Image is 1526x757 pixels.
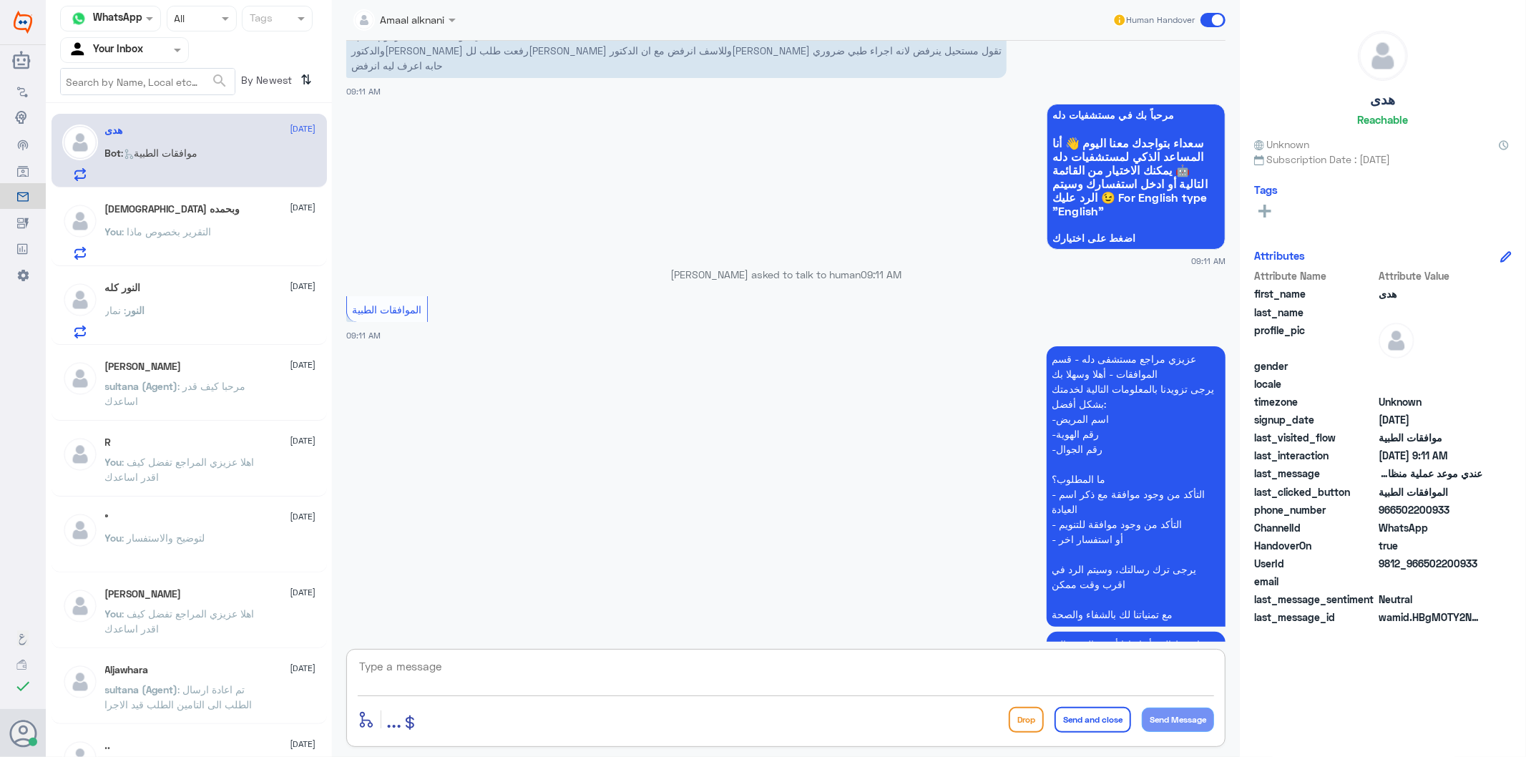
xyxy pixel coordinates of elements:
span: Unknown [1254,137,1310,152]
span: Attribute Name [1254,268,1376,283]
span: HandoverOn [1254,538,1376,553]
i: ⇅ [301,68,313,92]
span: You [105,225,122,238]
img: defaultAdmin.png [1379,323,1414,358]
h5: .. [105,740,111,752]
span: [DATE] [290,201,316,214]
span: 2 [1379,520,1482,535]
span: [DATE] [290,662,316,675]
h6: Tags [1254,183,1278,196]
span: You [105,532,122,544]
span: null [1379,358,1482,373]
span: : نمار [105,304,127,316]
img: defaultAdmin.png [62,361,98,396]
h5: هدى [105,124,123,137]
span: profile_pic [1254,323,1376,356]
span: موافقات الطبية [1379,430,1482,445]
img: whatsapp.png [68,8,89,29]
p: 11/8/2025, 9:11 AM [346,23,1007,78]
h5: Aljawhara [105,664,149,676]
button: Send and close [1055,707,1131,733]
span: [DATE] [290,358,316,371]
span: : اهلا عزيزي المراجع تفضل كيف اقدر اساعدك [105,607,255,635]
h6: Attributes [1254,249,1305,262]
img: yourInbox.svg [68,39,89,61]
h5: هدى [1371,92,1396,108]
span: last_message_id [1254,610,1376,625]
span: هدى [1379,286,1482,301]
span: Subscription Date : [DATE] [1254,152,1512,167]
h5: النور كله [105,282,141,294]
span: : تم اعادة ارسال الطلب الى التامين الطلب قيد الاجرا [105,683,253,710]
span: null [1379,376,1482,391]
span: locale [1254,376,1376,391]
span: You [105,456,122,468]
span: الموافقات الطبية [353,303,422,316]
span: gender [1254,358,1376,373]
span: Bot [105,147,122,159]
span: email [1254,574,1376,589]
button: ... [386,703,401,736]
span: [DATE] [290,434,316,447]
span: اضغط على اختيارك [1052,233,1220,244]
span: [DATE] [290,510,316,523]
span: last_name [1254,305,1376,320]
button: Drop [1009,707,1044,733]
h5: سبحان الله وبحمده [105,203,240,215]
span: null [1379,574,1482,589]
span: 09:11 AM [1191,255,1226,267]
span: : اهلا عزيزي المراجع تفضل كيف اقدر اساعدك [105,456,255,483]
h5: Ahmed [105,361,182,373]
img: defaultAdmin.png [62,124,98,160]
h5: Ahmad Mansi [105,588,182,600]
span: last_interaction [1254,448,1376,463]
button: Send Message [1142,708,1214,732]
span: 2025-08-11T06:11:57.506Z [1379,448,1482,463]
span: last_visited_flow [1254,430,1376,445]
span: 9812_966502200933 [1379,556,1482,571]
span: النور [127,304,145,316]
span: ... [386,706,401,732]
span: : موافقات الطبية [122,147,198,159]
span: سعداء بتواجدك معنا اليوم 👋 أنا المساعد الذكي لمستشفيات دله 🤖 يمكنك الاختيار من القائمة التالية أو... [1052,136,1220,218]
img: defaultAdmin.png [1359,31,1407,80]
img: defaultAdmin.png [62,512,98,548]
span: 0 [1379,592,1482,607]
span: last_message_sentiment [1254,592,1376,607]
p: 11/8/2025, 9:11 AM [1047,632,1226,672]
img: defaultAdmin.png [62,436,98,472]
span: true [1379,538,1482,553]
span: phone_number [1254,502,1376,517]
span: [DATE] [290,122,316,135]
span: 966502200933 [1379,502,1482,517]
span: search [211,72,228,89]
h5: R [105,436,112,449]
span: 2025-08-11T06:08:12.87Z [1379,412,1482,427]
span: [DATE] [290,280,316,293]
span: sultana (Agent) [105,683,178,695]
span: Attribute Value [1379,268,1482,283]
span: UserId [1254,556,1376,571]
span: wamid.HBgMOTY2NTAyMjAwOTMzFQIAEhgUM0E4Q0VCQThBRTNCQzlFNUQwRDgA [1379,610,1482,625]
input: Search by Name, Local etc… [61,69,235,94]
img: defaultAdmin.png [62,664,98,700]
span: 09:11 AM [346,331,381,340]
span: [DATE] [290,738,316,751]
span: 09:11 AM [346,87,381,96]
span: last_clicked_button [1254,484,1376,499]
h6: Reachable [1358,113,1409,126]
span: signup_date [1254,412,1376,427]
button: search [211,69,228,93]
span: sultana (Agent) [105,380,178,392]
img: defaultAdmin.png [62,588,98,624]
p: 11/8/2025, 9:11 AM [1047,346,1226,627]
span: timezone [1254,394,1376,409]
span: عندي موعد عملية منظار يوم 17 /8 والدكتوره سناء رفعت طلب للتامين وللاسف انرفض مع ان الدكتوره تقول ... [1379,466,1482,481]
span: [DATE] [290,586,316,599]
div: Tags [248,10,273,29]
button: Avatar [9,720,36,747]
span: last_message [1254,466,1376,481]
span: You [105,607,122,620]
span: Unknown [1379,394,1482,409]
img: Widebot Logo [14,11,32,34]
